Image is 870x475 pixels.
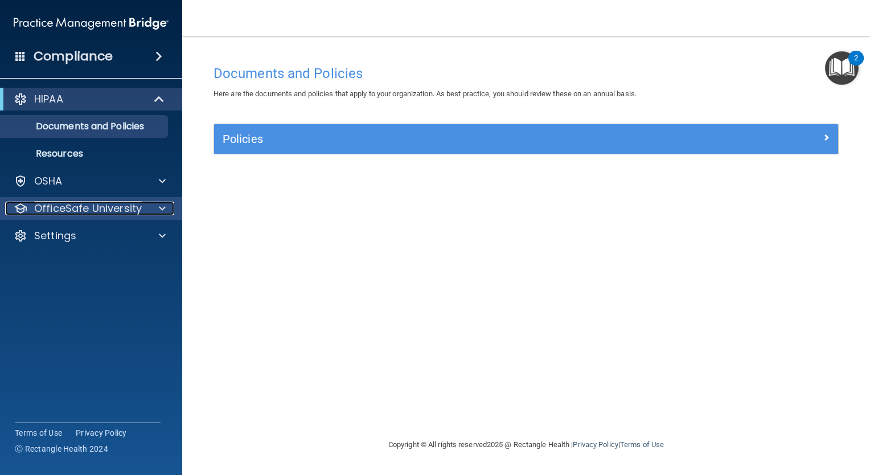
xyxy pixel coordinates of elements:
h5: Policies [223,133,674,145]
p: OSHA [34,174,63,188]
a: Terms of Use [15,427,62,439]
p: Resources [7,148,163,159]
h4: Compliance [34,48,113,64]
div: 2 [854,58,858,73]
a: OSHA [14,174,166,188]
span: Here are the documents and policies that apply to your organization. As best practice, you should... [214,89,637,98]
a: OfficeSafe University [14,202,166,215]
div: Copyright © All rights reserved 2025 @ Rectangle Health | | [318,427,734,463]
p: HIPAA [34,92,63,106]
p: Documents and Policies [7,121,163,132]
a: Privacy Policy [573,440,618,449]
a: Policies [223,130,830,148]
a: Privacy Policy [76,427,127,439]
a: Terms of Use [620,440,664,449]
span: Ⓒ Rectangle Health 2024 [15,443,108,454]
button: Open Resource Center, 2 new notifications [825,51,859,85]
h4: Documents and Policies [214,66,839,81]
p: Settings [34,229,76,243]
iframe: Drift Widget Chat Controller [674,395,856,440]
p: OfficeSafe University [34,202,142,215]
a: Settings [14,229,166,243]
img: PMB logo [14,12,169,35]
a: HIPAA [14,92,165,106]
